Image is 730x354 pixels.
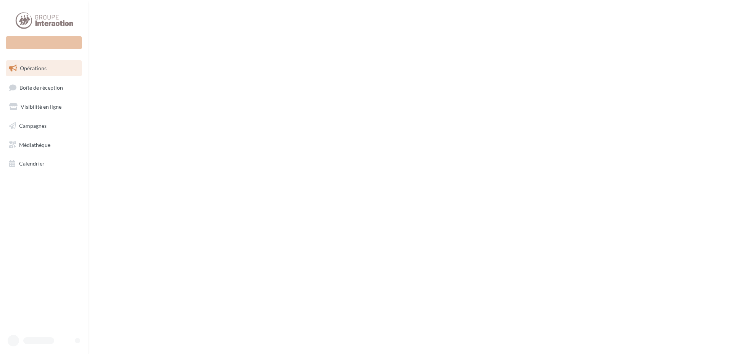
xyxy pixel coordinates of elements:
[6,36,82,49] div: Nouvelle campagne
[19,84,63,90] span: Boîte de réception
[5,79,83,96] a: Boîte de réception
[19,122,47,129] span: Campagnes
[5,118,83,134] a: Campagnes
[5,60,83,76] a: Opérations
[19,160,45,167] span: Calendrier
[5,156,83,172] a: Calendrier
[20,65,47,71] span: Opérations
[19,141,50,148] span: Médiathèque
[5,137,83,153] a: Médiathèque
[5,99,83,115] a: Visibilité en ligne
[21,103,61,110] span: Visibilité en ligne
